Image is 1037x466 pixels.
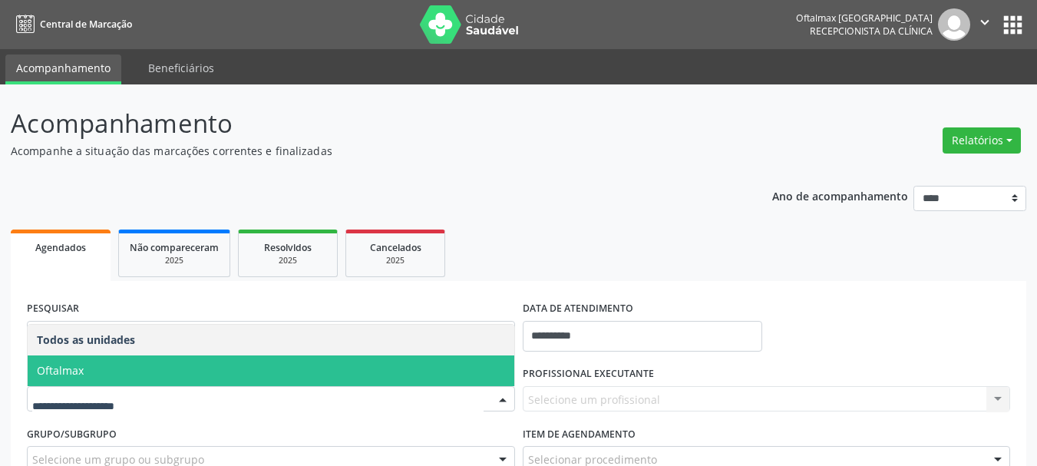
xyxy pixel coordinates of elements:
div: 2025 [249,255,326,266]
span: Oftalmax [37,363,84,378]
p: Acompanhamento [11,104,722,143]
a: Beneficiários [137,55,225,81]
label: PESQUISAR [27,297,79,321]
span: Resolvidos [264,241,312,254]
a: Central de Marcação [11,12,132,37]
a: Acompanhamento [5,55,121,84]
span: Central de Marcação [40,18,132,31]
label: Item de agendamento [523,422,636,446]
span: Agendados [35,241,86,254]
button:  [970,8,999,41]
span: Recepcionista da clínica [810,25,933,38]
label: DATA DE ATENDIMENTO [523,297,633,321]
div: Oftalmax [GEOGRAPHIC_DATA] [796,12,933,25]
label: PROFISSIONAL EXECUTANTE [523,362,654,386]
img: img [938,8,970,41]
p: Acompanhe a situação das marcações correntes e finalizadas [11,143,722,159]
p: Ano de acompanhamento [772,186,908,205]
div: 2025 [130,255,219,266]
span: Não compareceram [130,241,219,254]
div: 2025 [357,255,434,266]
label: Grupo/Subgrupo [27,422,117,446]
button: Relatórios [943,127,1021,154]
span: Cancelados [370,241,421,254]
span: Todos as unidades [37,332,135,347]
i:  [976,14,993,31]
button: apps [999,12,1026,38]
